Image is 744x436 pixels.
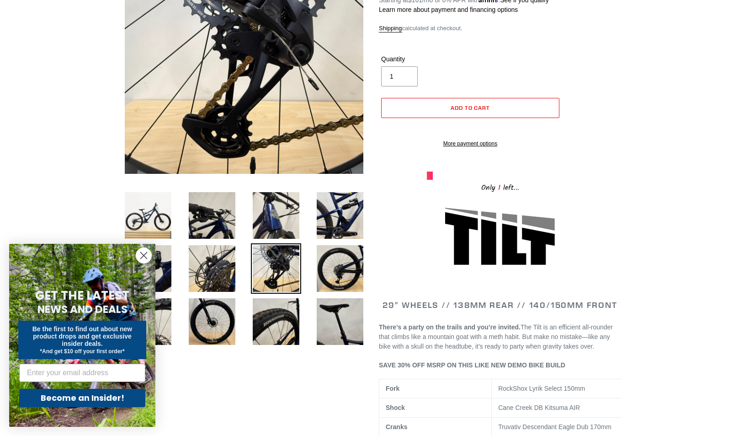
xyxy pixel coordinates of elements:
[379,323,613,350] span: The Tilt is an efficient all-rounder that climbs like a mountain goat with a meth habit. But make...
[379,25,402,32] a: Shipping
[136,248,152,264] button: Close dialog
[123,190,173,241] img: Load image into Gallery viewer, Canfield-Bikes-Tilt-LG-Demo
[315,190,365,241] img: Load image into Gallery viewer, DEMO BIKE: TILT - Pearl Night Blue - LG (Complete Bike) #14 LIKE NEW
[35,287,129,304] span: GET THE LATEST
[381,98,559,118] button: Add to cart
[251,296,301,347] img: Load image into Gallery viewer, DEMO BIKE: TILT - Pearl Night Blue - LG (Complete Bike) #14 LIKE NEW
[386,423,407,431] b: Cranks
[386,385,399,392] b: Fork
[498,404,580,411] span: Cane Creek DB Kitsuma AIR
[383,300,617,310] span: 29" WHEELS // 138mm REAR // 140/150mm FRONT
[379,24,621,33] div: calculated at checkout.
[381,54,468,64] label: Quantity
[19,389,145,407] button: Become an Insider!
[19,364,145,382] input: Enter your email address
[40,348,124,355] span: *And get $10 off your first order*
[498,385,585,392] span: RockShox Lyrik Select 150mm
[379,6,518,13] a: Learn more about payment and financing options
[451,104,490,111] span: Add to cart
[315,296,365,347] img: Load image into Gallery viewer, DEMO BIKE: TILT - Pearl Night Blue - LG (Complete Bike) #14 LIKE NEW
[315,243,365,294] img: Load image into Gallery viewer, DEMO BIKE: TILT - Pearl Night Blue - LG (Complete Bike) #14 LIKE NEW
[37,302,128,317] span: NEWS AND DEALS
[251,190,301,241] img: Load image into Gallery viewer, DEMO BIKE: TILT - Pearl Night Blue - LG (Complete Bike) #14 LIKE NEW
[32,325,133,347] span: Be the first to find out about new product drops and get exclusive insider deals.
[187,243,237,294] img: Load image into Gallery viewer, DEMO BIKE: TILT - Pearl Night Blue - LG (Complete Bike) #14 LIKE NEW
[379,361,565,369] span: SAVE 30% OFF MSRP ON THIS LIKE NEW DEMO BIKE BUILD
[187,190,237,241] img: Load image into Gallery viewer, DEMO BIKE: TILT - Pearl Night Blue - LG (Complete Bike) #14 LIKE NEW
[187,296,237,347] img: Load image into Gallery viewer, DEMO BIKE: TILT - Pearl Night Blue - LG (Complete Bike) #14 LIKE NEW
[251,243,301,294] img: Load image into Gallery viewer, DEMO BIKE: TILT - Pearl Night Blue - LG (Complete Bike) #14 LIKE NEW
[498,423,611,431] span: Truvativ Descendant Eagle Dub 170mm
[427,180,573,194] div: Only left...
[379,323,521,331] b: There’s a party on the trails and you’re invited.
[386,404,405,411] b: Shock
[495,182,503,194] span: 1
[381,140,559,148] a: More payment options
